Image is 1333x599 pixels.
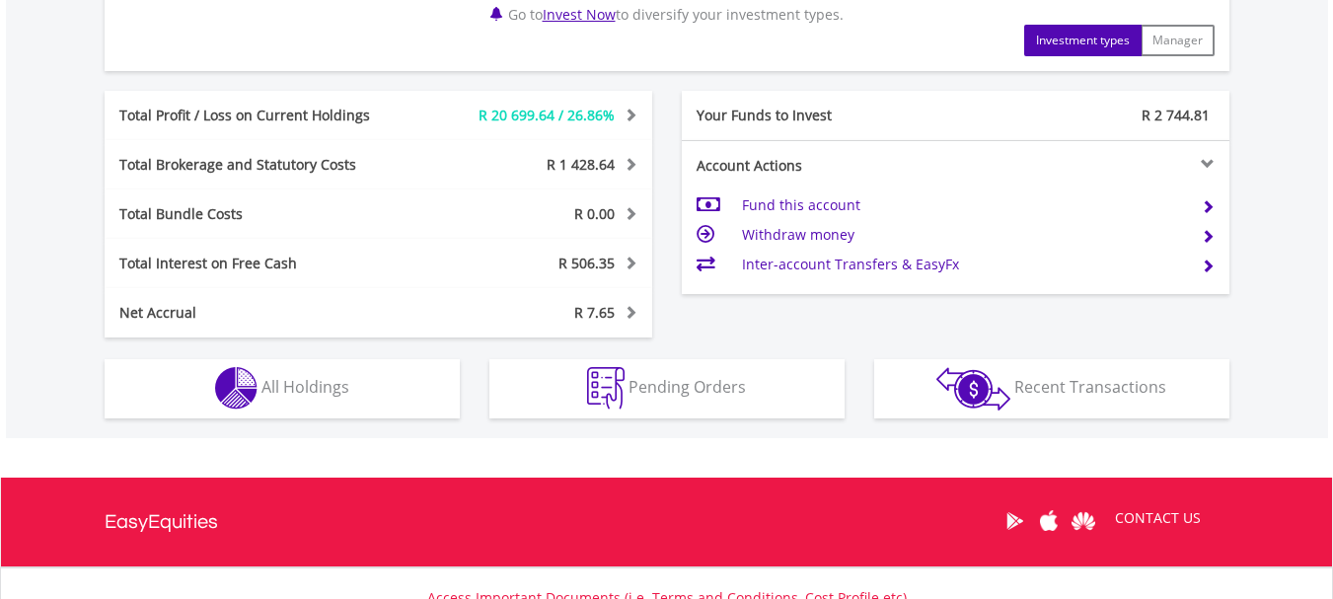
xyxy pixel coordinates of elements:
[261,376,349,398] span: All Holdings
[682,156,956,176] div: Account Actions
[874,359,1229,418] button: Recent Transactions
[479,106,615,124] span: R 20 699.64 / 26.86%
[215,367,258,410] img: holdings-wht.png
[742,190,1185,220] td: Fund this account
[547,155,615,174] span: R 1 428.64
[1014,376,1166,398] span: Recent Transactions
[558,254,615,272] span: R 506.35
[742,220,1185,250] td: Withdraw money
[105,106,424,125] div: Total Profit / Loss on Current Holdings
[105,359,460,418] button: All Holdings
[574,303,615,322] span: R 7.65
[682,106,956,125] div: Your Funds to Invest
[629,376,746,398] span: Pending Orders
[742,250,1185,279] td: Inter-account Transfers & EasyFx
[105,204,424,224] div: Total Bundle Costs
[105,478,218,566] a: EasyEquities
[587,367,625,410] img: pending_instructions-wht.png
[998,490,1032,552] a: Google Play
[1024,25,1142,56] button: Investment types
[105,303,424,323] div: Net Accrual
[105,155,424,175] div: Total Brokerage and Statutory Costs
[1067,490,1101,552] a: Huawei
[1142,106,1210,124] span: R 2 744.81
[489,359,845,418] button: Pending Orders
[1101,490,1215,546] a: CONTACT US
[574,204,615,223] span: R 0.00
[543,5,616,24] a: Invest Now
[1032,490,1067,552] a: Apple
[1141,25,1215,56] button: Manager
[105,254,424,273] div: Total Interest on Free Cash
[936,367,1010,411] img: transactions-zar-wht.png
